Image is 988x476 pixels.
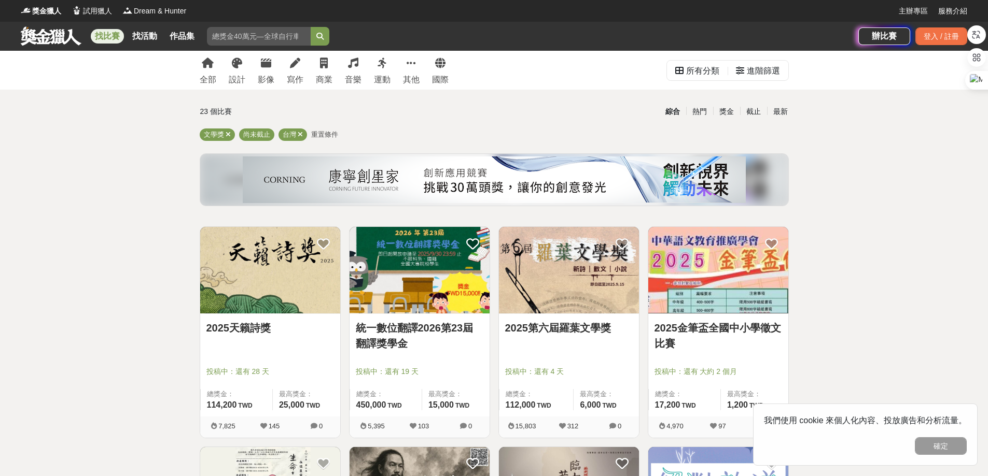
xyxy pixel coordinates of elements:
[428,389,483,399] span: 最高獎金：
[858,27,910,45] a: 辦比賽
[374,74,391,86] div: 運動
[243,131,270,138] span: 尚未截止
[350,227,490,313] img: Cover Image
[206,366,334,377] span: 投稿中：還有 28 天
[269,422,280,430] span: 145
[602,402,616,409] span: TWD
[655,320,782,351] a: 2025金筆盃全國中小學徵文比賽
[204,131,224,138] span: 文學獎
[258,51,274,90] a: 影像
[345,51,361,90] a: 音樂
[229,51,245,90] a: 設計
[356,389,415,399] span: 總獎金：
[747,61,780,81] div: 進階篩選
[899,6,928,17] a: 主辦專區
[238,402,252,409] span: TWD
[21,6,61,17] a: Logo獎金獵人
[206,320,334,336] a: 2025天籟詩獎
[319,422,323,430] span: 0
[356,320,483,351] a: 統一數位翻譯2026第23屆翻譯獎學金
[686,103,713,121] div: 熱門
[655,400,680,409] span: 17,200
[516,422,536,430] span: 15,803
[727,389,782,399] span: 最高獎金：
[72,6,112,17] a: Logo試用獵人
[749,402,763,409] span: TWD
[32,6,61,17] span: 獎金獵人
[287,74,303,86] div: 寫作
[165,29,199,44] a: 作品集
[681,402,695,409] span: TWD
[655,366,782,377] span: 投稿中：還有 大約 2 個月
[207,389,266,399] span: 總獎金：
[618,422,621,430] span: 0
[283,131,296,138] span: 台灣
[686,61,719,81] div: 所有分類
[21,5,31,16] img: Logo
[718,422,726,430] span: 97
[345,74,361,86] div: 音樂
[648,227,788,313] img: Cover Image
[506,389,567,399] span: 總獎金：
[218,422,235,430] span: 7,825
[915,27,967,45] div: 登入 / 註冊
[91,29,124,44] a: 找比賽
[418,422,429,430] span: 103
[207,27,311,46] input: 總獎金40萬元—全球自行車設計比賽
[279,389,334,399] span: 最高獎金：
[764,416,967,425] span: 我們使用 cookie 來個人化內容、投放廣告和分析流量。
[767,103,794,121] div: 最新
[580,400,601,409] span: 6,000
[537,402,551,409] span: TWD
[311,131,338,138] span: 重置條件
[580,389,632,399] span: 最高獎金：
[374,51,391,90] a: 運動
[122,5,133,16] img: Logo
[432,51,449,90] a: 國際
[567,422,579,430] span: 312
[200,51,216,90] a: 全部
[134,6,186,17] span: Dream & Hunter
[306,402,320,409] span: TWD
[316,51,332,90] a: 商業
[72,5,82,16] img: Logo
[499,227,639,313] img: Cover Image
[403,51,420,90] a: 其他
[455,402,469,409] span: TWD
[243,156,746,203] img: 450e0687-a965-40c0-abf0-84084e733638.png
[468,422,472,430] span: 0
[915,437,967,455] button: 確定
[368,422,385,430] span: 5,395
[740,103,767,121] div: 截止
[258,74,274,86] div: 影像
[713,103,740,121] div: 獎金
[356,366,483,377] span: 投稿中：還有 19 天
[229,74,245,86] div: 設計
[279,400,304,409] span: 25,000
[316,74,332,86] div: 商業
[122,6,186,17] a: LogoDream & Hunter
[505,320,633,336] a: 2025第六屆羅葉文學獎
[506,400,536,409] span: 112,000
[938,6,967,17] a: 服務介紹
[200,74,216,86] div: 全部
[200,227,340,313] img: Cover Image
[655,389,714,399] span: 總獎金：
[403,74,420,86] div: 其他
[287,51,303,90] a: 寫作
[727,400,748,409] span: 1,200
[659,103,686,121] div: 綜合
[505,366,633,377] span: 投稿中：還有 4 天
[83,6,112,17] span: 試用獵人
[200,103,396,121] div: 23 個比賽
[128,29,161,44] a: 找活動
[666,422,684,430] span: 4,970
[387,402,401,409] span: TWD
[207,400,237,409] span: 114,200
[356,400,386,409] span: 450,000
